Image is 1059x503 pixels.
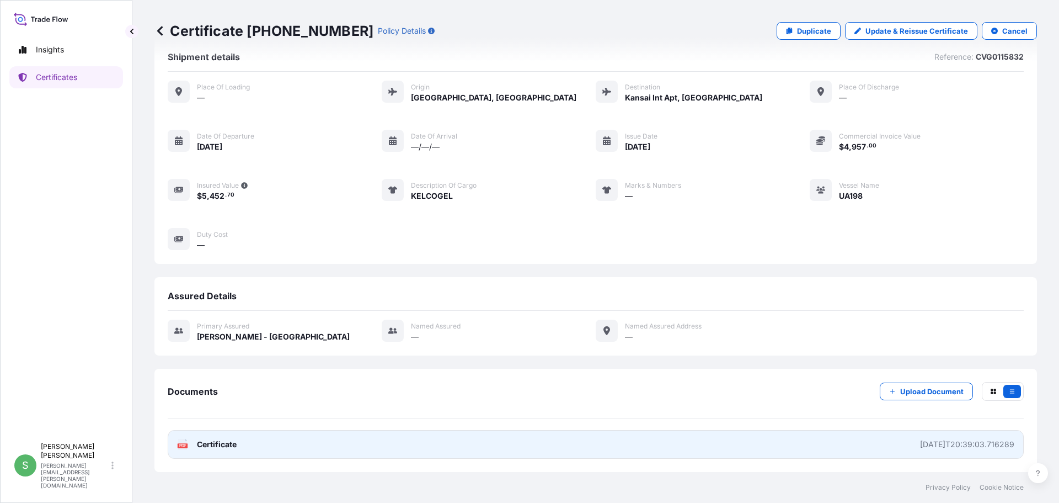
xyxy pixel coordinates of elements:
span: — [625,331,633,342]
span: UA198 [839,190,863,202]
span: — [197,240,205,251]
span: [GEOGRAPHIC_DATA], [GEOGRAPHIC_DATA] [411,92,576,103]
a: Privacy Policy [926,483,971,492]
span: , [849,143,852,151]
span: $ [839,143,844,151]
span: Named Assured [411,322,461,331]
span: Duty Cost [197,230,228,239]
span: [DATE] [625,141,650,152]
a: Insights [9,39,123,61]
p: Insights [36,44,64,55]
span: . [867,144,868,148]
span: — [197,92,205,103]
span: Named Assured Address [625,322,702,331]
div: [DATE]T20:39:03.716289 [920,439,1014,450]
span: — [411,331,419,342]
span: [PERSON_NAME] - [GEOGRAPHIC_DATA] [197,331,350,342]
a: Update & Reissue Certificate [845,22,977,40]
span: Issue Date [625,132,657,141]
span: KELCOGEL [411,190,453,202]
text: PDF [179,444,186,448]
button: Upload Document [880,383,973,400]
span: Kansai Int Apt, [GEOGRAPHIC_DATA] [625,92,762,103]
span: Place of Loading [197,83,250,92]
span: $ [197,192,202,200]
span: Place of discharge [839,83,899,92]
span: Insured Value [197,181,239,190]
p: Upload Document [900,386,964,397]
span: Marks & Numbers [625,181,681,190]
button: Cancel [982,22,1037,40]
span: Date of arrival [411,132,457,141]
span: 452 [210,192,224,200]
p: Update & Reissue Certificate [865,25,968,36]
span: — [625,190,633,202]
span: . [225,193,227,197]
p: Certificates [36,72,77,83]
span: , [207,192,210,200]
span: —/—/— [411,141,440,152]
p: Policy Details [378,25,426,36]
p: [PERSON_NAME] [PERSON_NAME] [41,442,109,460]
span: Assured Details [168,290,237,301]
a: Certificates [9,66,123,88]
p: Cancel [1002,25,1028,36]
span: Documents [168,386,218,397]
span: Commercial Invoice Value [839,132,921,141]
span: Origin [411,83,430,92]
a: Duplicate [777,22,841,40]
span: Date of departure [197,132,254,141]
p: [PERSON_NAME][EMAIL_ADDRESS][PERSON_NAME][DOMAIN_NAME] [41,462,109,489]
span: 957 [852,143,866,151]
span: Vessel Name [839,181,879,190]
span: [DATE] [197,141,222,152]
span: Primary assured [197,322,249,331]
span: Certificate [197,439,237,450]
p: Duplicate [797,25,831,36]
span: 4 [844,143,849,151]
span: Description of cargo [411,181,477,190]
span: S [22,460,29,471]
span: 70 [227,193,234,197]
a: PDFCertificate[DATE]T20:39:03.716289 [168,430,1024,459]
p: Certificate [PHONE_NUMBER] [154,22,373,40]
span: — [839,92,847,103]
span: 5 [202,192,207,200]
a: Cookie Notice [980,483,1024,492]
span: Destination [625,83,660,92]
span: 00 [869,144,876,148]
